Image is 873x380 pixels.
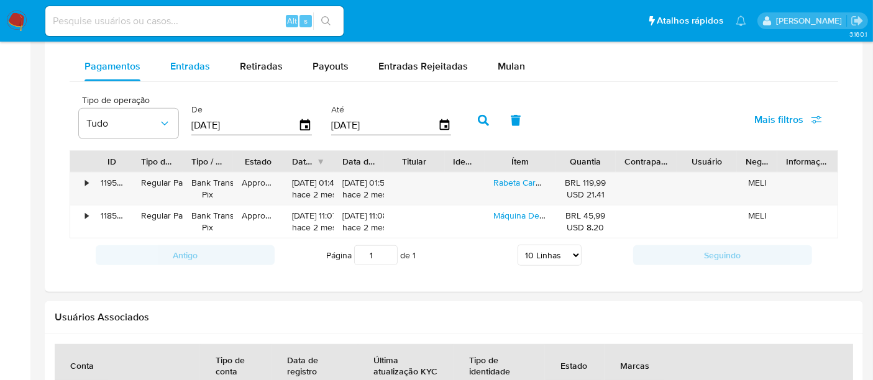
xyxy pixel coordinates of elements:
span: 3.160.1 [849,29,867,39]
p: renato.lopes@mercadopago.com.br [776,15,846,27]
span: s [304,15,308,27]
span: Atalhos rápidos [657,14,723,27]
span: Alt [287,15,297,27]
h2: Usuários Associados [55,311,853,323]
a: Sair [851,14,864,27]
a: Notificações [736,16,746,26]
input: Pesquise usuários ou casos... [45,13,344,29]
button: search-icon [313,12,339,30]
